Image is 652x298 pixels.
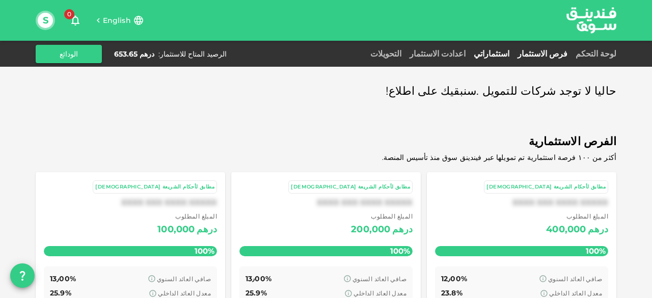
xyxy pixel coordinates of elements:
div: 400,000 [546,222,586,238]
img: logo [553,1,630,40]
a: استثماراتي [470,49,513,59]
div: XXXX XXX XXXX XXXXX [435,198,608,207]
span: معدل العائد الداخلي [354,289,406,297]
span: صافي العائد السنوي [157,275,211,283]
div: 200,000 [351,222,390,238]
button: الودائع [36,45,102,63]
button: 0 [65,10,86,31]
span: أكثر من ١٠٠ فرصة استثمارية تم تمويلها عبر فيندينق سوق منذ تأسيس المنصة. [382,153,616,162]
button: question [10,263,35,288]
span: 0 [64,9,74,19]
span: المبلغ المطلوب [351,211,413,222]
div: درهم 653.65 [114,49,154,59]
button: S [38,13,53,28]
span: 100% [192,243,217,258]
div: درهم [588,222,608,238]
div: درهم [392,222,413,238]
span: 25.9% [50,288,71,297]
span: English [103,16,131,25]
div: درهم [197,222,217,238]
span: معدل العائد الداخلي [158,289,211,297]
span: 100% [583,243,608,258]
a: اعدادت الاستثمار [405,49,470,59]
a: فرص الاستثمار [513,49,572,59]
span: 13٫00% [246,274,271,283]
span: معدل العائد الداخلي [549,289,602,297]
div: مطابق لأحكام الشريعة [DEMOGRAPHIC_DATA] [486,183,606,192]
span: الفرص الاستثمارية [36,132,616,152]
div: XXXX XXX XXXX XXXXX [44,198,217,207]
span: صافي العائد السنوي [548,275,602,283]
span: 23.8% [441,288,463,297]
div: 100,000 [157,222,195,238]
a: التحويلات [366,49,405,59]
span: 25.9% [246,288,267,297]
div: XXXX XXX XXXX XXXXX [239,198,413,207]
div: الرصيد المتاح للاستثمار : [158,49,227,59]
span: 12٫00% [441,274,467,283]
div: مطابق لأحكام الشريعة [DEMOGRAPHIC_DATA] [291,183,410,192]
span: صافي العائد السنوي [352,275,406,283]
a: لوحة التحكم [572,49,616,59]
a: logo [566,1,616,40]
div: مطابق لأحكام الشريعة [DEMOGRAPHIC_DATA] [95,183,214,192]
span: 100% [388,243,413,258]
span: 13٫00% [50,274,76,283]
span: المبلغ المطلوب [546,211,608,222]
span: المبلغ المطلوب [157,211,217,222]
span: حاليا لا توجد شركات للتمويل .سنبقيك على اطلاع! [386,82,616,101]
